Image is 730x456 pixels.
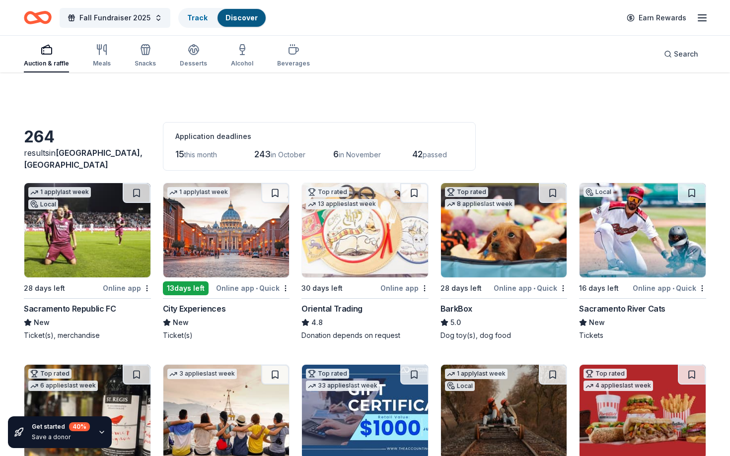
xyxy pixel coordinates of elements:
[584,369,627,379] div: Top rated
[333,149,339,159] span: 6
[178,8,267,28] button: TrackDiscover
[301,183,429,340] a: Image for Oriental TradingTop rated13 applieslast week30 days leftOnline appOriental Trading4.8Do...
[69,422,90,431] div: 40 %
[103,282,151,294] div: Online app
[494,282,567,294] div: Online app Quick
[163,303,226,315] div: City Experiences
[380,282,429,294] div: Online app
[180,40,207,72] button: Desserts
[423,150,447,159] span: passed
[28,369,72,379] div: Top rated
[254,149,271,159] span: 243
[579,282,619,294] div: 16 days left
[28,199,58,209] div: Local
[306,199,378,209] div: 13 applies last week
[135,40,156,72] button: Snacks
[24,148,143,170] span: in
[24,147,151,171] div: results
[225,13,258,22] a: Discover
[163,281,209,295] div: 13 days left
[450,317,461,328] span: 5.0
[445,381,475,391] div: Local
[216,282,290,294] div: Online app Quick
[231,40,253,72] button: Alcohol
[24,183,151,340] a: Image for Sacramento Republic FC1 applylast weekLocal28 days leftOnline appSacramento Republic FC...
[60,8,170,28] button: Fall Fundraiser 2025
[175,149,184,159] span: 15
[180,60,207,67] div: Desserts
[445,369,508,379] div: 1 apply last week
[167,369,237,379] div: 3 applies last week
[28,381,98,391] div: 6 applies last week
[302,183,428,277] img: Image for Oriental Trading
[184,150,217,159] span: this month
[674,48,698,60] span: Search
[580,183,706,277] img: Image for Sacramento River Cats
[306,381,379,391] div: 33 applies last week
[440,282,482,294] div: 28 days left
[93,60,111,67] div: Meals
[311,317,323,328] span: 4.8
[339,150,381,159] span: in November
[579,330,706,340] div: Tickets
[440,303,472,315] div: BarkBox
[306,187,349,197] div: Top rated
[32,422,90,431] div: Get started
[441,183,567,277] img: Image for BarkBox
[24,127,151,147] div: 264
[24,183,150,277] img: Image for Sacramento Republic FC
[589,317,605,328] span: New
[175,130,463,142] div: Application deadlines
[633,282,706,294] div: Online app Quick
[24,40,69,72] button: Auction & raffle
[93,40,111,72] button: Meals
[301,303,363,315] div: Oriental Trading
[163,183,290,277] img: Image for City Experiences
[584,381,653,391] div: 4 applies last week
[24,60,69,67] div: Auction & raffle
[445,199,514,209] div: 8 applies last week
[28,187,91,197] div: 1 apply last week
[440,330,568,340] div: Dog toy(s), dog food
[584,187,613,197] div: Local
[231,60,253,67] div: Alcohol
[579,303,665,315] div: Sacramento River Cats
[621,9,692,27] a: Earn Rewards
[24,330,151,340] div: Ticket(s), merchandise
[271,150,305,159] span: in October
[256,284,258,292] span: •
[656,44,706,64] button: Search
[301,330,429,340] div: Donation depends on request
[187,13,208,22] a: Track
[445,187,488,197] div: Top rated
[301,282,343,294] div: 30 days left
[34,317,50,328] span: New
[579,183,706,340] a: Image for Sacramento River CatsLocal16 days leftOnline app•QuickSacramento River CatsNewTickets
[167,187,230,197] div: 1 apply last week
[440,183,568,340] a: Image for BarkBoxTop rated8 applieslast week28 days leftOnline app•QuickBarkBox5.0Dog toy(s), dog...
[32,433,90,441] div: Save a donor
[24,282,65,294] div: 28 days left
[24,6,52,29] a: Home
[533,284,535,292] span: •
[24,148,143,170] span: [GEOGRAPHIC_DATA], [GEOGRAPHIC_DATA]
[163,330,290,340] div: Ticket(s)
[135,60,156,67] div: Snacks
[306,369,349,379] div: Top rated
[672,284,674,292] span: •
[79,12,150,24] span: Fall Fundraiser 2025
[173,317,189,328] span: New
[277,60,310,67] div: Beverages
[163,183,290,340] a: Image for City Experiences1 applylast week13days leftOnline app•QuickCity ExperiencesNewTicket(s)
[24,303,116,315] div: Sacramento Republic FC
[277,40,310,72] button: Beverages
[412,149,423,159] span: 42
